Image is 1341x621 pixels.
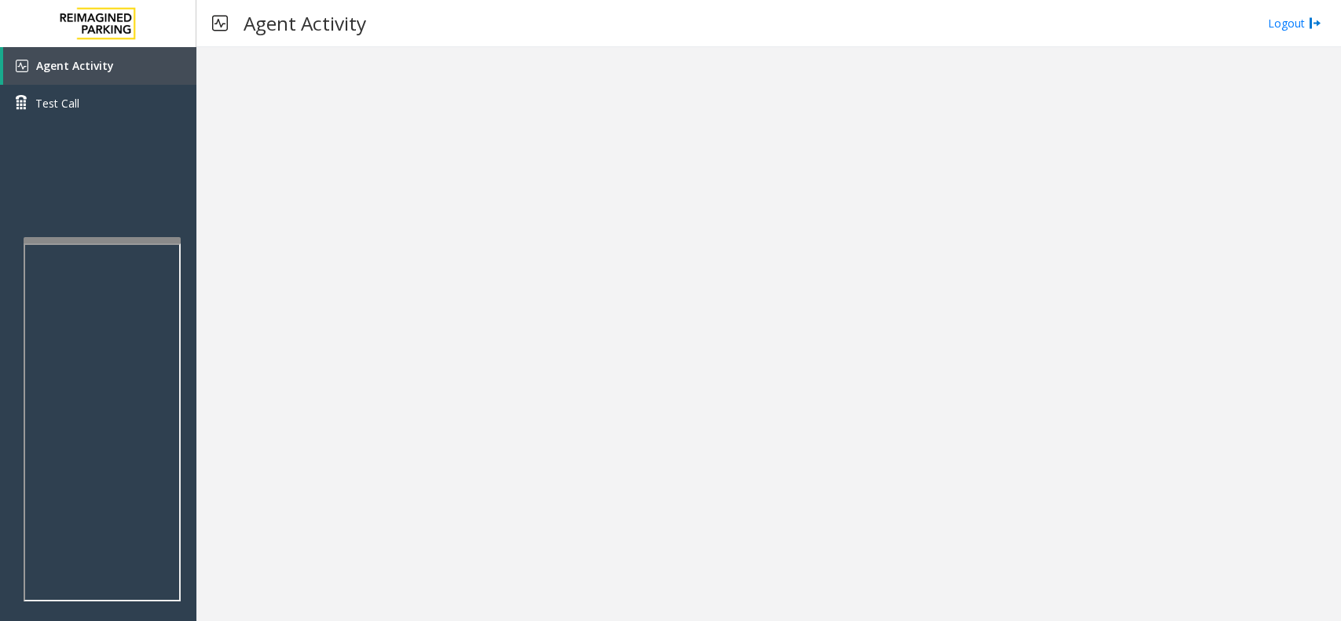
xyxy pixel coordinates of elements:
[1309,15,1321,31] img: logout
[36,58,114,73] span: Agent Activity
[16,60,28,72] img: 'icon'
[1268,15,1321,31] a: Logout
[35,95,79,111] span: Test Call
[236,4,374,42] h3: Agent Activity
[212,4,228,42] img: pageIcon
[3,47,196,85] a: Agent Activity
